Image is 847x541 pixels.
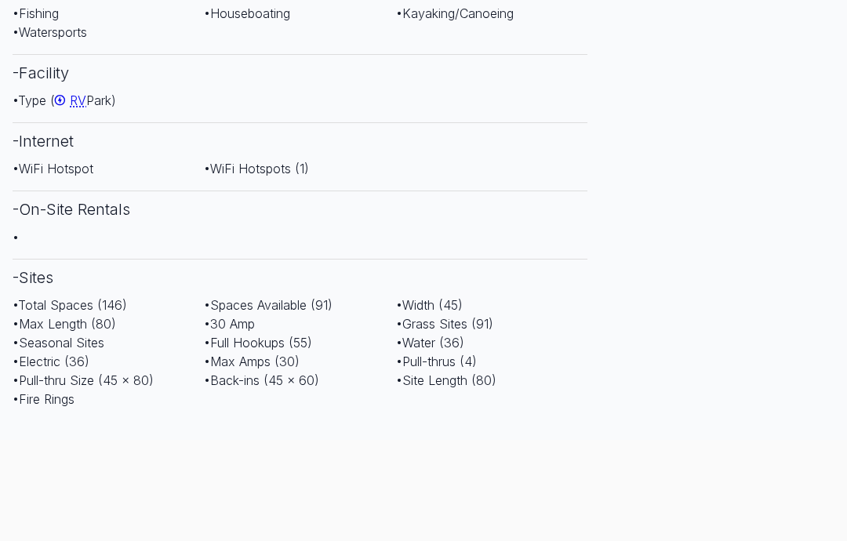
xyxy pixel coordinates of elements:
[30,440,818,537] iframe: Advertisement
[13,317,116,332] span: • Max Length (80)
[13,6,59,22] span: • Fishing
[204,298,333,314] span: • Spaces Available (91)
[70,93,86,109] span: RV
[204,354,300,370] span: • Max Amps (30)
[13,162,93,177] span: • WiFi Hotspot
[13,422,587,492] iframe: Advertisement
[13,373,154,389] span: • Pull-thru Size (45 x 80)
[13,298,127,314] span: • Total Spaces (146)
[55,93,86,109] a: RV
[204,162,309,177] span: • WiFi Hotspots (1)
[13,336,104,351] span: • Seasonal Sites
[13,191,587,228] h3: - On-Site Rentals
[13,260,587,296] h3: - Sites
[396,373,496,389] span: • Site Length (80)
[13,230,19,245] span: •
[396,6,514,22] span: • Kayaking/Canoeing
[13,123,587,160] h3: - Internet
[13,392,75,408] span: • Fire Rings
[204,317,255,332] span: • 30 Amp
[396,354,477,370] span: • Pull-thrus (4)
[396,317,493,332] span: • Grass Sites (91)
[13,354,89,370] span: • Electric (36)
[396,336,464,351] span: • Water (36)
[204,6,290,22] span: • Houseboating
[204,373,319,389] span: • Back-ins (45 x 60)
[204,336,312,351] span: • Full Hookups (55)
[13,55,587,92] h3: - Facility
[13,25,87,41] span: • Watersports
[13,93,116,109] span: • Type ( Park)
[396,298,463,314] span: • Width (45)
